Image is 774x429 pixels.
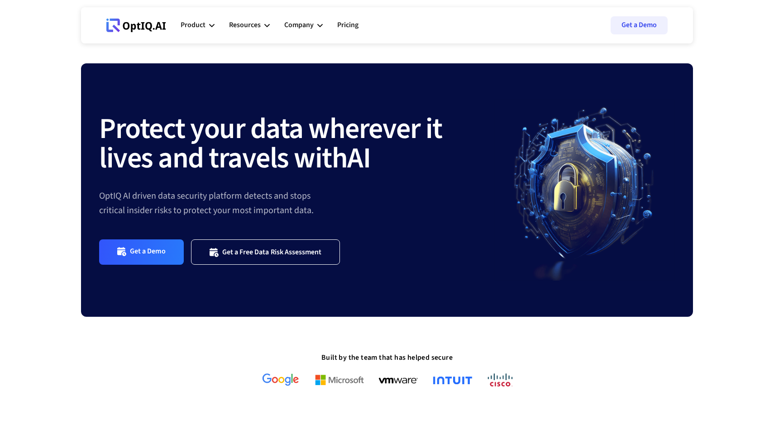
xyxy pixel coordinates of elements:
a: Pricing [337,12,358,39]
strong: AI [347,138,370,179]
div: Get a Free Data Risk Assessment [222,248,322,257]
div: Company [284,19,314,31]
a: Get a Demo [99,239,184,264]
div: OptIQ AI driven data security platform detects and stops critical insider risks to protect your m... [99,189,494,218]
strong: Protect your data wherever it lives and travels with [99,108,442,179]
div: Get a Demo [130,247,166,257]
strong: Built by the team that has helped secure [321,353,453,362]
div: Product [181,19,205,31]
div: Company [284,12,323,39]
a: Webflow Homepage [106,12,166,39]
div: Resources [229,12,270,39]
div: Product [181,12,215,39]
a: Get a Free Data Risk Assessment [191,239,340,264]
div: Resources [229,19,261,31]
a: Get a Demo [611,16,668,34]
